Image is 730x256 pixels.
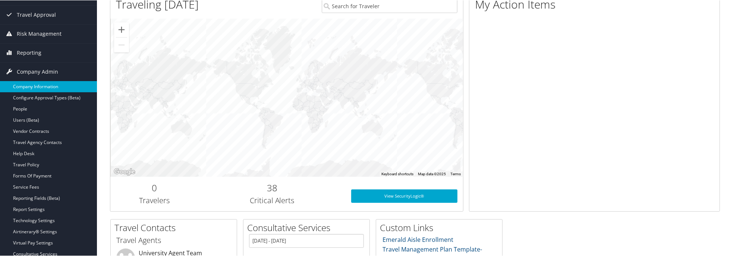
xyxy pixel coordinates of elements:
a: Open this area in Google Maps (opens a new window) [112,167,137,176]
span: Company Admin [17,62,58,81]
h3: Critical Alerts [204,195,340,205]
a: Terms (opens in new tab) [450,172,461,176]
span: Travel Approval [17,5,56,24]
button: Zoom in [114,22,129,37]
h3: Travelers [116,195,193,205]
span: Risk Management [17,24,62,43]
h2: Custom Links [380,221,502,234]
button: Zoom out [114,37,129,52]
h2: 0 [116,181,193,194]
span: Reporting [17,43,41,62]
h2: Travel Contacts [114,221,237,234]
h2: Consultative Services [247,221,369,234]
button: Keyboard shortcuts [381,171,413,176]
h2: 38 [204,181,340,194]
span: Map data ©2025 [418,172,446,176]
img: Google [112,167,137,176]
a: Emerald Aisle Enrollment [383,235,454,243]
a: View SecurityLogic® [351,189,457,202]
h3: Travel Agents [116,235,231,245]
